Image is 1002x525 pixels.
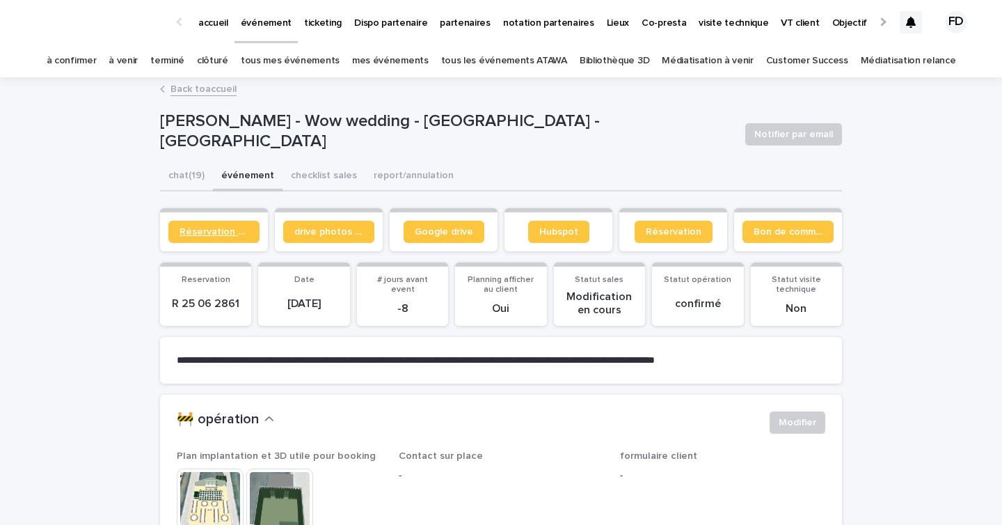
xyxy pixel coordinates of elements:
[945,11,967,33] div: FD
[294,276,315,284] span: Date
[620,469,825,483] p: -
[404,221,484,243] a: Google drive
[168,297,243,311] p: R 25 06 2861
[213,162,283,191] button: événement
[463,302,538,315] p: Oui
[772,276,821,294] span: Statut visite technique
[745,123,842,146] button: Notifier par email
[742,221,834,243] a: Bon de commande
[635,221,713,243] a: Réservation
[109,45,138,77] a: à venir
[620,451,697,461] span: formulaire client
[662,45,754,77] a: Médiatisation à venir
[352,45,429,77] a: mes événements
[528,221,589,243] a: Hubspot
[47,45,97,77] a: à confirmer
[660,297,735,311] p: confirmé
[283,162,365,191] button: checklist sales
[177,412,274,428] button: 🚧 opération
[241,45,340,77] a: tous mes événements
[177,412,259,428] h2: 🚧 opération
[160,111,734,152] p: [PERSON_NAME] - Wow wedding - [GEOGRAPHIC_DATA] - [GEOGRAPHIC_DATA]
[365,302,440,315] p: -8
[377,276,428,294] span: # jours avant event
[150,45,184,77] a: terminé
[294,227,363,237] span: drive photos coordinateur
[197,45,228,77] a: clôturé
[267,297,341,311] p: [DATE]
[539,227,578,237] span: Hubspot
[180,227,248,237] span: Réservation client
[415,227,473,237] span: Google drive
[770,412,825,434] button: Modifier
[28,8,163,36] img: Ls34BcGeRexTGTNfXpUC
[399,469,604,483] p: -
[160,162,213,191] button: chat (19)
[441,45,567,77] a: tous les événements ATAWA
[754,127,833,141] span: Notifier par email
[399,451,483,461] span: Contact sur place
[283,221,374,243] a: drive photos coordinateur
[562,290,637,317] p: Modification en cours
[754,227,822,237] span: Bon de commande
[182,276,230,284] span: Reservation
[861,45,956,77] a: Médiatisation relance
[766,45,848,77] a: Customer Success
[759,302,834,315] p: Non
[168,221,260,243] a: Réservation client
[779,416,816,430] span: Modifier
[580,45,649,77] a: Bibliothèque 3D
[646,227,701,237] span: Réservation
[468,276,534,294] span: Planning afficher au client
[170,80,237,96] a: Back toaccueil
[575,276,623,284] span: Statut sales
[365,162,462,191] button: report/annulation
[177,451,376,461] span: Plan implantation et 3D utile pour booking
[664,276,731,284] span: Statut opération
